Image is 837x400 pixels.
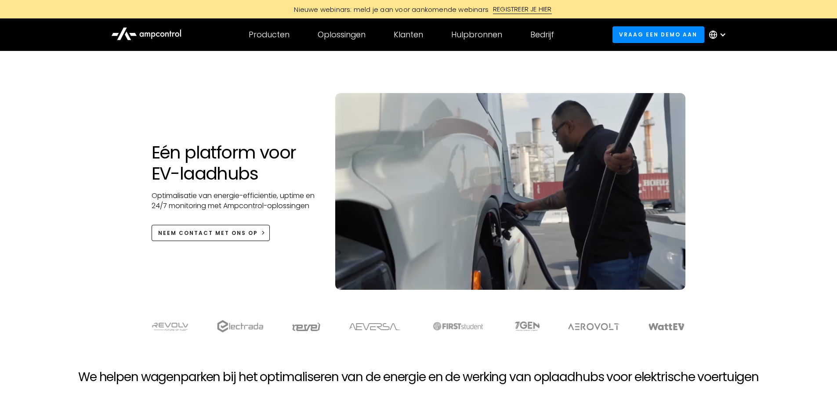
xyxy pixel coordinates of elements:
[221,4,616,14] a: Nieuwe webinars: meld je aan voor aankomende webinarsREGISTREER JE HIER
[152,142,318,184] h1: Eén platform voor EV-laadhubs
[530,30,554,40] div: Bedrijf
[648,323,685,330] img: WattEV logo
[152,225,270,241] a: NEEM CONTACT MET ONS OP
[249,30,290,40] div: Producten
[78,370,759,385] h2: We helpen wagenparken bij het optimaliseren van de energie en de werking van oplaadhubs voor elek...
[451,30,502,40] div: Hulpbronnen
[568,323,620,330] img: Aerovolt Logo
[318,30,366,40] div: Oplossingen
[493,4,552,14] div: REGISTREER JE HIER
[394,30,423,40] div: Klanten
[158,229,258,237] div: NEEM CONTACT MET ONS OP
[217,320,263,332] img: electrada logo
[612,26,704,43] a: Vraag een demo aan
[285,5,493,14] div: Nieuwe webinars: meld je aan voor aankomende webinars
[152,191,318,211] p: Optimalisatie van energie-efficiëntie, uptime en 24/7 monitoring met Ampcontrol-oplossingen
